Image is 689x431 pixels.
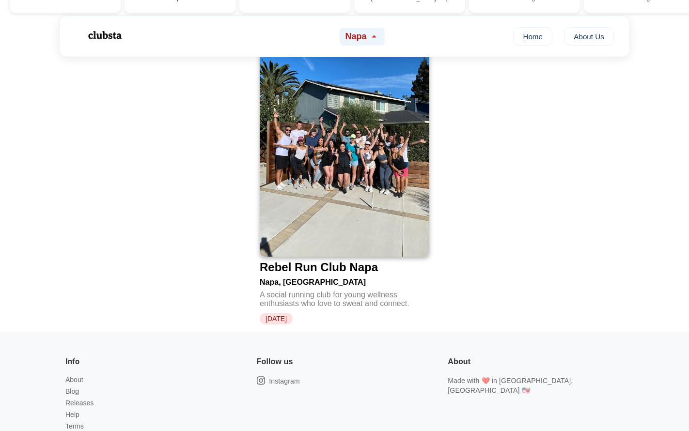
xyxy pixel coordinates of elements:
[65,355,79,368] h6: Info
[260,27,429,324] a: Rebel Run Club NapaRebel Run Club NapaNapa, [GEOGRAPHIC_DATA]A social running club for young well...
[345,31,367,42] span: Napa
[448,376,624,395] p: Made with ❤️ in [GEOGRAPHIC_DATA], [GEOGRAPHIC_DATA] 🇺🇸
[260,261,378,274] div: Rebel Run Club Napa
[448,355,470,368] h6: About
[260,27,429,257] img: Rebel Run Club Napa
[65,387,79,395] a: Blog
[260,287,429,308] div: A social running club for young wellness enthusiasts who love to sweat and connect.
[257,355,293,368] h6: Follow us
[257,376,300,386] a: Instagram
[65,376,83,384] a: About
[513,27,552,46] a: Home
[65,399,94,407] a: Releases
[260,274,429,287] div: Napa, [GEOGRAPHIC_DATA]
[75,23,133,47] img: Logo
[269,376,300,386] p: Instagram
[65,411,79,418] a: Help
[65,422,84,430] a: Terms
[564,27,614,46] a: About Us
[260,313,293,324] span: [DATE]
